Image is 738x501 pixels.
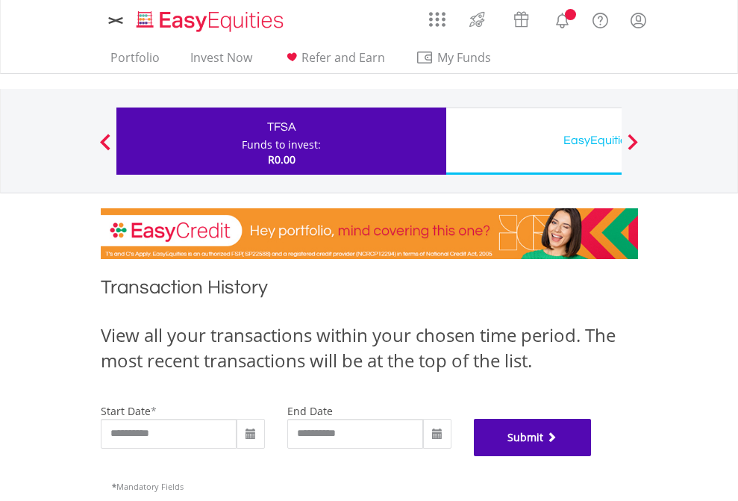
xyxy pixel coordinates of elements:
[419,4,455,28] a: AppsGrid
[112,481,184,492] span: Mandatory Fields
[543,4,581,34] a: Notifications
[287,404,333,418] label: end date
[416,48,513,67] span: My Funds
[242,137,321,152] div: Funds to invest:
[101,404,151,418] label: start date
[581,4,619,34] a: FAQ's and Support
[104,50,166,73] a: Portfolio
[184,50,258,73] a: Invest Now
[268,152,295,167] span: R0.00
[125,116,437,137] div: TFSA
[465,7,490,31] img: thrive-v2.svg
[90,141,120,156] button: Previous
[131,4,290,34] a: Home page
[277,50,391,73] a: Refer and Earn
[429,11,445,28] img: grid-menu-icon.svg
[101,208,638,259] img: EasyCredit Promotion Banner
[499,4,543,31] a: Vouchers
[101,274,638,308] h1: Transaction History
[619,4,657,37] a: My Profile
[618,141,648,156] button: Next
[509,7,534,31] img: vouchers-v2.svg
[474,419,592,456] button: Submit
[134,9,290,34] img: EasyEquities_Logo.png
[301,49,385,66] span: Refer and Earn
[101,323,638,374] div: View all your transactions within your chosen time period. The most recent transactions will be a...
